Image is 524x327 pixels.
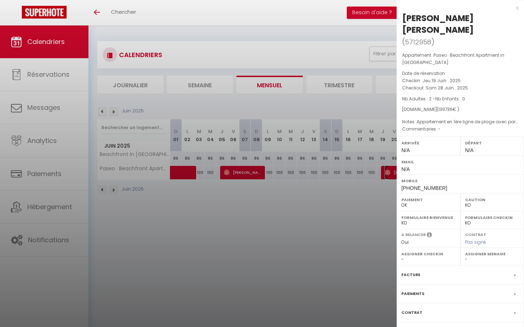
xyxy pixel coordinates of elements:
[465,239,486,245] span: Pas signé
[422,77,461,84] span: Jeu 19 Juin . 2025
[465,139,519,147] label: Départ
[465,196,519,203] label: Caution
[438,106,453,112] span: 139736
[401,177,519,184] label: Mobile
[401,290,424,298] label: Paiements
[402,96,465,102] span: Nb Adultes : 2 -
[427,232,432,240] i: Sélectionner OUI si vous souhaiter envoyer les séquences de messages post-checkout
[465,250,519,258] label: Assigner Menage
[465,214,519,221] label: Formulaire Checkin
[437,106,459,112] span: ( € )
[402,118,519,125] p: Notes :
[438,126,441,132] span: -
[402,37,434,47] span: ( )
[426,85,468,91] span: Sam 28 Juin . 2025
[435,96,465,102] span: Nb Enfants : 0
[6,3,28,25] button: Ouvrir le widget de chat LiveChat
[401,271,420,279] label: Facture
[405,37,431,47] span: 5712958
[465,147,473,153] span: N/A
[401,158,519,166] label: Email
[402,125,519,133] p: Commentaires :
[401,166,410,172] span: N/A
[401,250,456,258] label: Assigner Checkin
[402,52,504,65] span: Paseo · Beachfront Apartment in [GEOGRAPHIC_DATA]
[402,106,519,113] div: [DOMAIN_NAME]
[493,294,519,322] iframe: Chat
[402,70,519,77] p: Date de réservation :
[402,77,519,84] p: Checkin :
[401,139,456,147] label: Arrivée
[397,4,519,12] div: x
[402,52,519,66] p: Appartement :
[401,147,410,153] span: N/A
[401,196,456,203] label: Paiement
[401,232,426,238] label: A relancer
[402,12,519,36] div: [PERSON_NAME] [PERSON_NAME]
[402,84,519,92] p: Checkout :
[401,214,456,221] label: Formulaire Bienvenue
[465,232,486,236] label: Contrat
[401,309,422,316] label: Contrat
[401,185,447,191] span: [PHONE_NUMBER]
